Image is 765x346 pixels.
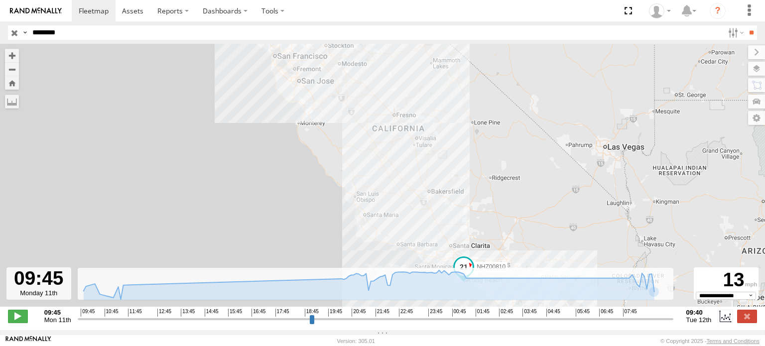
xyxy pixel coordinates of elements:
[477,263,506,270] span: NHZ00810
[44,316,71,324] span: Mon 11th Aug 2025
[546,309,560,317] span: 04:45
[328,309,342,317] span: 19:45
[399,309,413,317] span: 22:45
[5,95,19,109] label: Measure
[5,76,19,90] button: Zoom Home
[707,338,760,344] a: Terms and Conditions
[710,3,726,19] i: ?
[105,309,119,317] span: 10:45
[21,25,29,40] label: Search Query
[44,309,71,316] strong: 09:45
[623,309,637,317] span: 07:45
[228,309,242,317] span: 15:45
[428,309,442,317] span: 23:45
[337,338,375,344] div: Version: 305.01
[5,49,19,62] button: Zoom in
[275,309,289,317] span: 17:45
[10,7,62,14] img: rand-logo.svg
[305,309,319,317] span: 18:45
[376,309,389,317] span: 21:45
[645,3,674,18] div: Zulema McIntosch
[599,309,613,317] span: 06:45
[252,309,265,317] span: 16:45
[686,316,712,324] span: Tue 12th Aug 2025
[476,309,490,317] span: 01:45
[695,269,757,292] div: 13
[660,338,760,344] div: © Copyright 2025 -
[5,62,19,76] button: Zoom out
[128,309,142,317] span: 11:45
[157,309,171,317] span: 12:45
[576,309,590,317] span: 05:45
[81,309,95,317] span: 09:45
[452,309,466,317] span: 00:45
[181,309,195,317] span: 13:45
[5,336,51,346] a: Visit our Website
[205,309,219,317] span: 14:45
[352,309,366,317] span: 20:45
[686,309,712,316] strong: 09:40
[499,309,513,317] span: 02:45
[8,310,28,323] label: Play/Stop
[522,309,536,317] span: 03:45
[748,111,765,125] label: Map Settings
[724,25,746,40] label: Search Filter Options
[737,310,757,323] label: Close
